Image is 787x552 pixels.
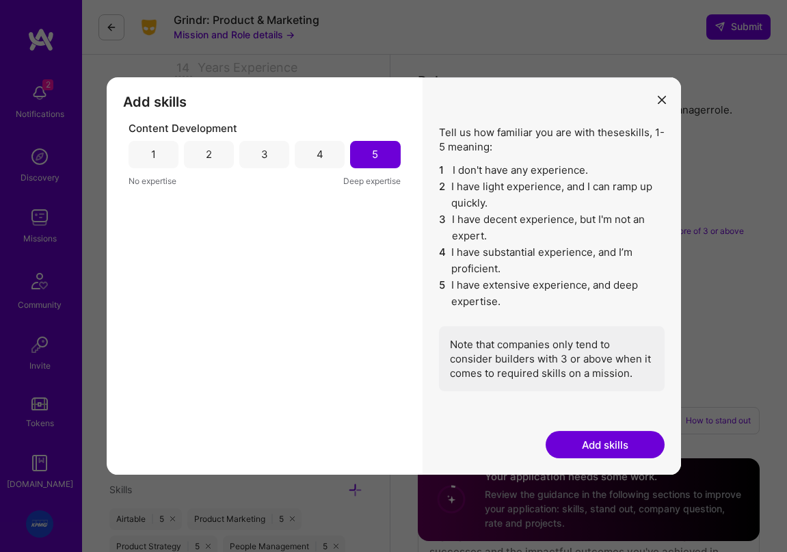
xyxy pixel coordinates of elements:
span: 4 [439,244,446,277]
span: 1 [439,162,447,179]
li: I have decent experience, but I'm not an expert. [439,211,665,244]
span: 3 [439,211,446,244]
div: Tell us how familiar you are with these skills , 1-5 meaning: [439,125,665,391]
div: 5 [372,147,378,161]
div: 3 [261,147,268,161]
span: 2 [439,179,446,211]
span: Deep expertise [343,174,401,188]
i: icon Close [658,96,666,104]
li: I have extensive experience, and deep expertise. [439,277,665,310]
div: Note that companies only tend to consider builders with 3 or above when it comes to required skil... [439,326,665,391]
span: Content Development [129,121,237,135]
div: 4 [317,147,323,161]
li: I have substantial experience, and I’m proficient. [439,244,665,277]
li: I don't have any experience. [439,162,665,179]
h3: Add skills [123,94,406,110]
div: modal [107,77,681,475]
span: No expertise [129,174,176,188]
span: 5 [439,277,446,310]
li: I have light experience, and I can ramp up quickly. [439,179,665,211]
div: 2 [206,147,212,161]
button: Add skills [546,431,665,458]
div: 1 [151,147,156,161]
